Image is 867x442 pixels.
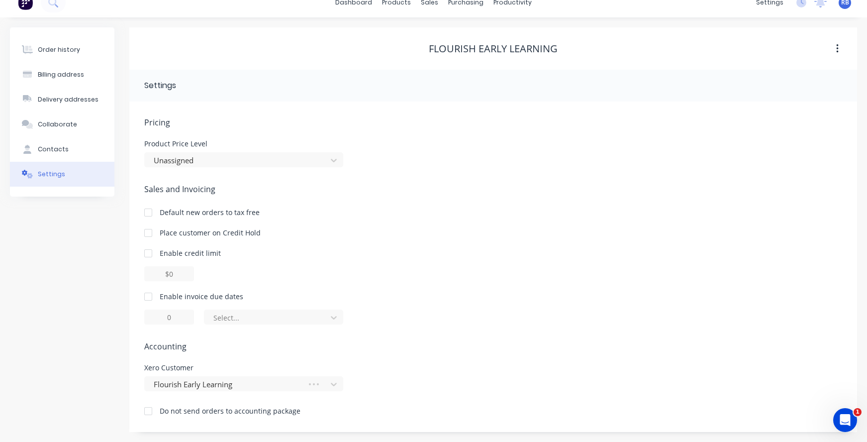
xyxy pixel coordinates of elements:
div: Collaborate [38,120,77,129]
div: Product Price Level [144,140,343,147]
button: Collaborate [10,112,114,137]
button: Contacts [10,137,114,162]
button: Settings [10,162,114,187]
div: Place customer on Credit Hold [160,227,261,238]
span: Sales and Invoicing [144,183,842,195]
iframe: Intercom live chat [833,408,857,432]
span: 1 [854,408,862,416]
div: Enable credit limit [160,248,221,258]
div: Default new orders to tax free [160,207,260,218]
button: Order history [10,37,114,62]
div: Settings [144,80,176,92]
div: Settings [38,170,65,179]
input: 0 [144,310,194,325]
div: Flourish Early Learning [429,43,558,55]
div: Enable invoice due dates [160,291,243,302]
div: Delivery addresses [38,95,98,104]
div: Order history [38,45,80,54]
span: Accounting [144,340,842,352]
span: Pricing [144,116,842,128]
div: Contacts [38,145,69,154]
div: Select... [213,313,321,323]
div: Do not send orders to accounting package [160,406,300,416]
div: Billing address [38,70,84,79]
button: Delivery addresses [10,87,114,112]
button: Billing address [10,62,114,87]
input: $0 [144,266,194,281]
div: Xero Customer [144,364,343,371]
